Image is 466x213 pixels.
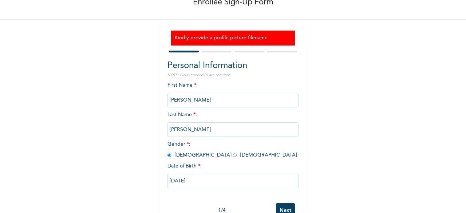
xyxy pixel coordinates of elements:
input: DD-MM-YYYY [167,174,299,188]
span: Gender : [DEMOGRAPHIC_DATA] [DEMOGRAPHIC_DATA] [167,142,297,158]
input: Enter your first name [167,93,299,107]
p: NOTE: Fields marked (*) are required [167,72,299,78]
span: Date of Birth : [167,162,202,170]
h3: Kindly provide a profile picture filename [175,34,291,42]
span: Last Name : [167,112,299,132]
input: Enter your last name [167,122,299,137]
h2: Personal Information [167,59,299,72]
span: First Name : [167,83,299,103]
